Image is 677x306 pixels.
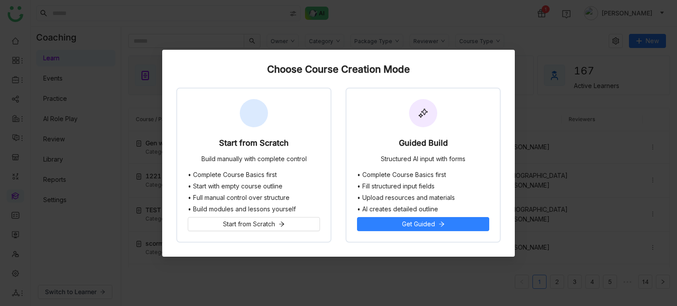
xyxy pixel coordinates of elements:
[188,194,320,201] li: • Full manual control over structure
[176,64,501,74] div: Choose Course Creation Mode
[381,155,465,164] div: Structured AI input with forms
[491,50,515,74] button: Close
[188,183,320,190] li: • Start with empty course outline
[399,139,448,151] div: Guided Build
[402,219,435,229] span: Get Guided
[357,217,489,231] button: Get Guided
[357,171,489,178] li: • Complete Course Basics first
[357,194,489,201] li: • Upload resources and materials
[188,217,320,231] button: Start from Scratch
[188,171,320,178] li: • Complete Course Basics first
[357,206,489,213] li: • AI creates detailed outline
[201,155,307,164] div: Build manually with complete control
[223,219,275,229] span: Start from Scratch
[188,206,320,213] li: • Build modules and lessons yourself
[357,183,489,190] li: • Fill structured input fields
[219,139,289,151] div: Start from Scratch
